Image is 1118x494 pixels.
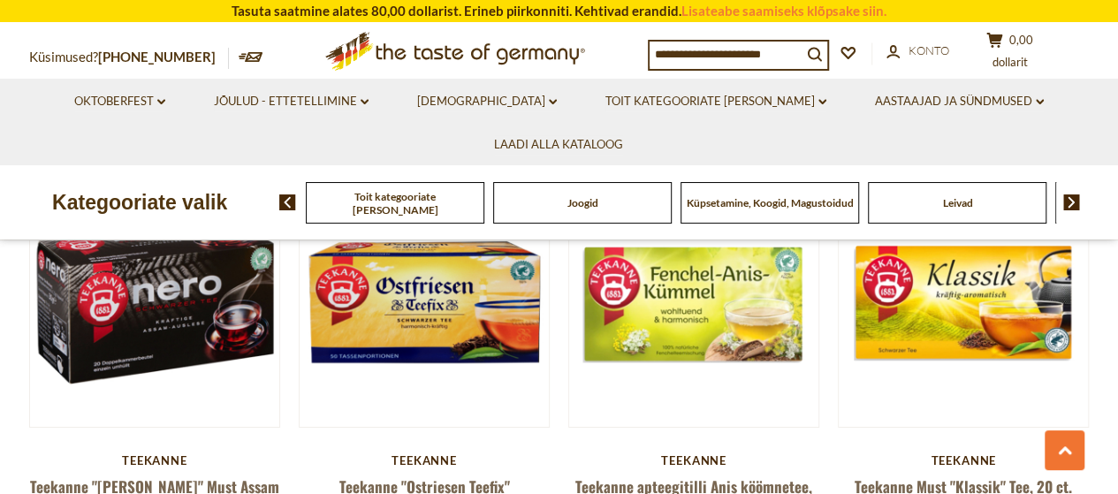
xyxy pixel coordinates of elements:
font: Küsimused? [29,49,98,65]
img: Teekanne [30,178,280,428]
a: Oktoberfest [74,92,165,111]
img: Teekanne [839,178,1089,428]
img: Teekanne [569,178,819,428]
font: Teekanne [931,453,996,467]
font: Teekanne [661,453,726,467]
a: Lisateabe saamiseks klõpsake siin. [681,3,886,19]
img: eelmine nool [279,194,296,210]
font: Teekanne [392,453,457,467]
a: Aastaajad ja sündmused [875,92,1044,111]
a: [DEMOGRAPHIC_DATA] [417,92,557,111]
font: Tasuta saatmine alates 80,00 dollarist. Erineb piirkonniti. Kehtivad erandid. [232,3,681,19]
a: Küpsetamine, Koogid, Magustoidud [687,196,854,209]
a: Jõulud - ETTETELLIMINE [214,92,369,111]
font: Kategooriate valik [52,191,227,214]
font: Teekanne [122,453,187,467]
font: Jõulud - ETTETELLIMINE [214,94,357,108]
a: [PHONE_NUMBER] [98,49,216,65]
button: 0,00 dollarit [984,32,1037,76]
font: Aastaajad ja sündmused [875,94,1032,108]
a: Laadi alla kataloog [494,135,623,155]
img: järgmine nool [1063,194,1080,210]
font: Toit kategooriate [PERSON_NAME] [353,190,438,217]
font: [DEMOGRAPHIC_DATA] [417,94,545,108]
img: Teekanne [300,178,550,428]
font: Laadi alla kataloog [494,137,623,151]
font: Oktoberfest [74,94,154,108]
a: Toit kategooriate [PERSON_NAME] [311,190,479,217]
font: Toit kategooriate [PERSON_NAME] [605,94,815,108]
a: Konto [886,42,949,61]
a: Joogid [567,196,598,209]
a: Leivad [942,196,972,209]
font: 0,00 dollarit [993,33,1034,69]
a: Toit kategooriate [PERSON_NAME] [605,92,826,111]
font: Konto [909,43,949,57]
